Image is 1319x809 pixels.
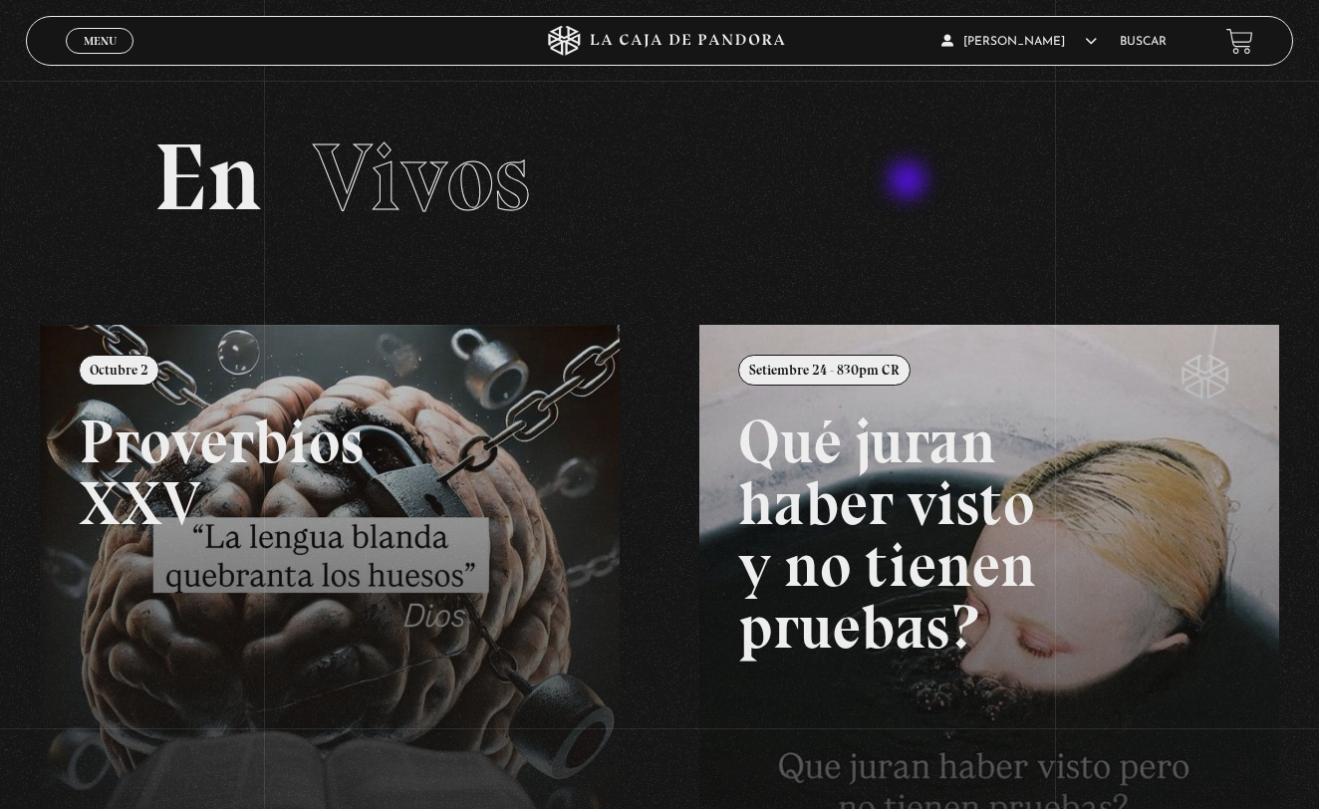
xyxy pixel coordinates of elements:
a: Buscar [1120,36,1167,48]
a: View your shopping cart [1226,28,1253,55]
span: Cerrar [77,52,124,66]
h2: En [153,131,1167,225]
span: Menu [84,35,117,47]
span: Vivos [313,121,530,234]
span: [PERSON_NAME] [941,36,1097,48]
